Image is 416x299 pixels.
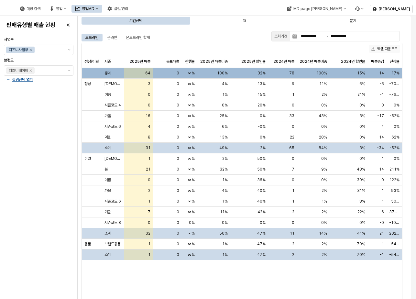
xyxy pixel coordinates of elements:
span: 0 [177,231,179,236]
span: 93% [391,188,400,193]
span: -76% [389,92,400,97]
span: 0 [177,209,179,215]
span: 1 [292,92,294,97]
span: ∞% [188,103,195,108]
span: 2 [148,188,150,193]
span: 40% [257,199,266,204]
span: 2% [322,188,327,193]
span: -1 [380,241,384,247]
span: 70% [357,252,365,257]
span: -62% [389,135,400,140]
span: -54% [389,252,400,257]
span: -70% [389,81,400,86]
span: -6 [379,81,384,86]
span: 21 [379,231,384,236]
span: 2024년 매출비중 [300,59,327,64]
span: 22 [290,135,294,140]
span: 1% [222,252,228,257]
span: 브랜드 [4,58,14,62]
span: 6% [222,124,228,129]
span: ∞% [188,156,195,161]
span: -17% [389,71,400,76]
span: -17 [377,113,384,118]
button: 매장 검색 [16,5,44,13]
span: 100% [217,71,228,76]
div: 기간선택 [82,17,190,25]
div: 디즈니사업부 [9,47,28,53]
div: 영업MD [82,6,94,11]
div: 조회기간 [274,33,287,39]
span: 0 [177,135,179,140]
div: MD page [PERSON_NAME] [293,6,342,11]
span: 370% [389,209,400,215]
span: ∞% [188,167,195,172]
span: 202% [389,231,400,236]
span: 0% [260,220,266,225]
span: ∞% [188,241,195,247]
span: [DEMOGRAPHIC_DATA] [104,81,122,86]
span: 20% [257,103,266,108]
span: 4 [148,124,150,129]
span: 47% [257,241,266,247]
div: 월 [191,17,298,25]
span: 32% [257,71,266,76]
span: 2% [222,156,228,161]
span: -14 [377,135,384,140]
span: 49% [219,145,228,150]
div: 설정/관리 [114,6,128,11]
span: 용품 [84,241,91,247]
span: 정상 [84,81,91,86]
span: 0 [148,220,150,225]
span: 25% [220,113,228,118]
span: 211% [389,167,400,172]
span: 0% [359,103,365,108]
span: 15% [257,92,266,97]
span: 7 [292,167,294,172]
span: 이월 [84,156,91,161]
span: 0% [359,124,365,129]
span: 9 [292,81,294,86]
span: 4 [381,124,384,129]
h4: 판매유형별 매출 현황 [6,22,56,28]
span: 가을 [104,188,111,193]
span: 0 [177,241,179,247]
span: 0% [260,135,266,140]
span: 48% [357,167,365,172]
span: 0 [148,103,150,108]
button: 제안 사항 표시 [65,45,73,55]
div: 디즈니베이비 [9,67,28,74]
span: 0% [321,177,327,183]
span: 2% [322,241,327,247]
span: 0 [381,103,384,108]
span: 122% [389,177,400,183]
span: 1% [222,177,228,183]
span: 40% [257,188,266,193]
span: 15% [357,71,365,76]
span: 0 [177,103,179,108]
span: 시즌코드 6 [104,199,121,204]
span: 2 [292,241,294,247]
span: ∞% [188,145,195,150]
span: 50% [257,156,266,161]
span: -14 [377,71,384,76]
span: -1 [380,252,384,257]
span: 0 [148,92,150,97]
span: 0% [394,124,400,129]
span: 50% [219,231,228,236]
div: 영업MD [71,5,102,13]
span: 30% [357,177,365,183]
div: 기간선택 [129,17,142,25]
span: 22% [357,209,365,215]
span: 0% [321,220,327,225]
span: ∞% [188,113,195,118]
span: 0% [189,220,195,225]
span: 0% [359,220,365,225]
span: -52% [389,145,400,150]
div: 온오프라인 합계 [126,34,150,41]
span: 2025년 매출비중 [200,59,228,64]
span: 매출증감 [371,59,384,64]
span: 시즌코드 4 [104,103,121,108]
span: 0% [394,156,400,161]
span: -52% [389,113,400,118]
span: 36% [257,177,266,183]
